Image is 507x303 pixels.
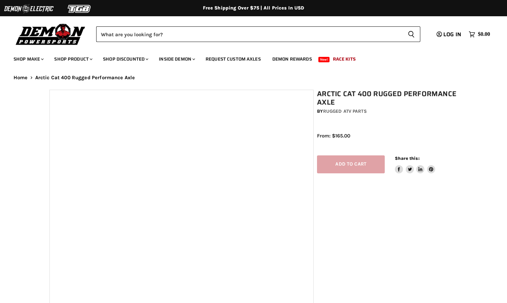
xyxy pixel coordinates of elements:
[8,52,48,66] a: Shop Make
[478,31,490,38] span: $0.00
[443,30,461,39] span: Log in
[323,108,367,114] a: Rugged ATV Parts
[317,108,461,115] div: by
[465,29,493,39] a: $0.00
[98,52,152,66] a: Shop Discounted
[317,90,461,107] h1: Arctic Cat 400 Rugged Performance Axle
[402,26,420,42] button: Search
[14,22,88,46] img: Demon Powersports
[395,155,435,173] aside: Share this:
[395,156,419,161] span: Share this:
[49,52,97,66] a: Shop Product
[154,52,199,66] a: Inside Demon
[200,52,266,66] a: Request Custom Axles
[96,26,420,42] form: Product
[3,2,54,15] img: Demon Electric Logo 2
[317,133,350,139] span: From: $165.00
[328,52,361,66] a: Race Kits
[8,49,488,66] ul: Main menu
[318,57,330,62] span: New!
[54,2,105,15] img: TGB Logo 2
[434,31,465,38] a: Log in
[267,52,317,66] a: Demon Rewards
[35,75,135,81] span: Arctic Cat 400 Rugged Performance Axle
[14,75,28,81] a: Home
[96,26,402,42] input: Search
